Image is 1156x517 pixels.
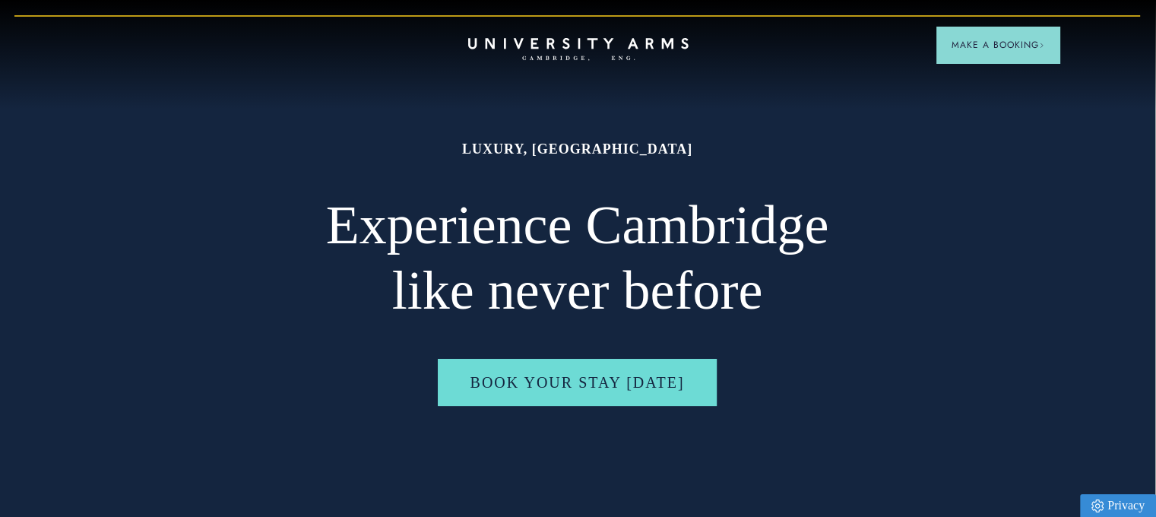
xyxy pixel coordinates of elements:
a: Privacy [1080,494,1156,517]
h2: Experience Cambridge like never before [288,193,866,323]
a: Home [468,38,689,62]
span: Make a Booking [952,38,1044,52]
img: Arrow icon [1039,43,1044,48]
button: Make a BookingArrow icon [936,27,1059,63]
a: Book Your Stay [DATE] [438,359,716,406]
img: Privacy [1091,500,1104,512]
h1: Luxury, [GEOGRAPHIC_DATA] [288,140,866,158]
